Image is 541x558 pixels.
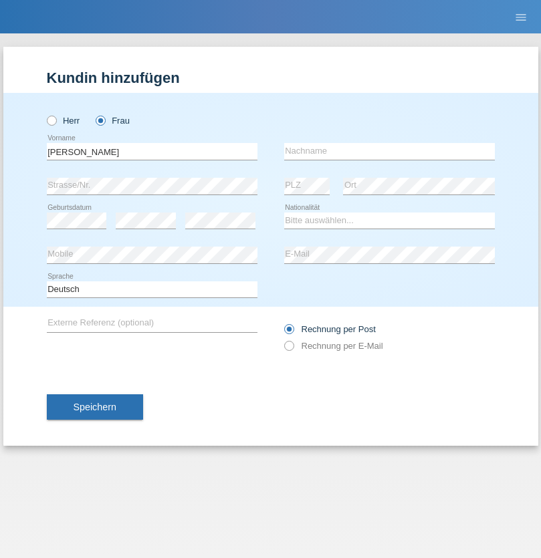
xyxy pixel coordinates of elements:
[47,116,80,126] label: Herr
[96,116,130,126] label: Frau
[284,324,293,341] input: Rechnung per Post
[47,69,495,86] h1: Kundin hinzufügen
[284,341,293,358] input: Rechnung per E-Mail
[284,324,376,334] label: Rechnung per Post
[96,116,104,124] input: Frau
[74,402,116,412] span: Speichern
[47,116,56,124] input: Herr
[508,13,534,21] a: menu
[284,341,383,351] label: Rechnung per E-Mail
[514,11,528,24] i: menu
[47,394,143,420] button: Speichern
